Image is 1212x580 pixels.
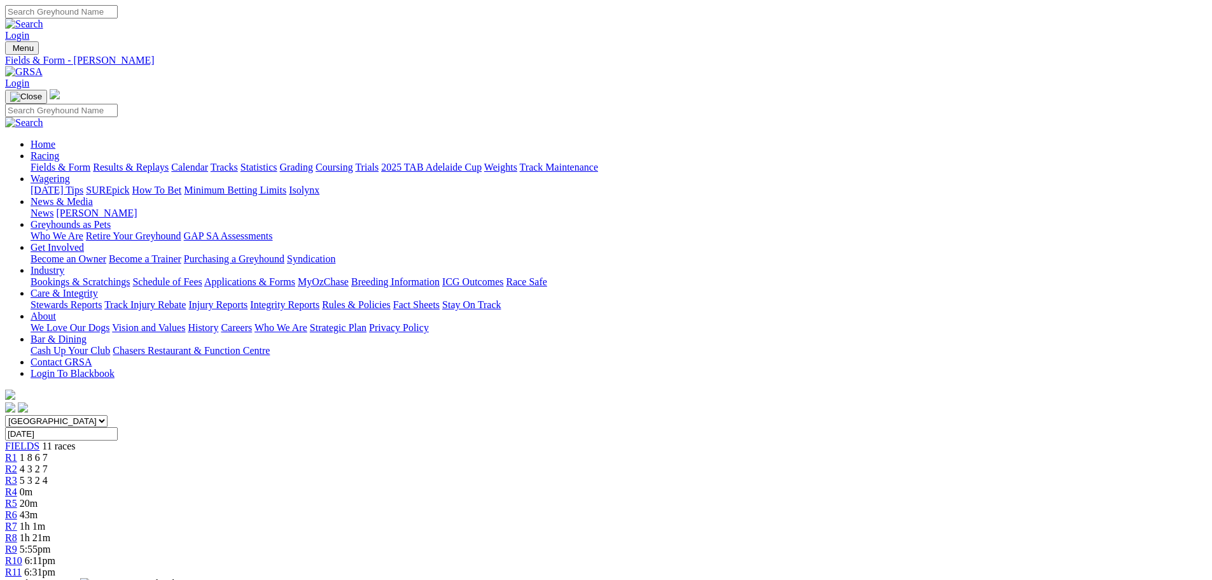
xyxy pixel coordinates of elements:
a: GAP SA Assessments [184,230,273,241]
a: Integrity Reports [250,299,319,310]
a: Track Maintenance [520,162,598,173]
a: R10 [5,555,22,566]
input: Search [5,5,118,18]
div: Fields & Form - [PERSON_NAME] [5,55,1207,66]
a: R5 [5,498,17,509]
a: 2025 TAB Adelaide Cup [381,162,482,173]
a: Become an Owner [31,253,106,264]
a: MyOzChase [298,276,349,287]
a: Calendar [171,162,208,173]
a: Breeding Information [351,276,440,287]
input: Search [5,104,118,117]
a: About [31,311,56,322]
a: Greyhounds as Pets [31,219,111,230]
img: logo-grsa-white.png [50,89,60,99]
a: Get Involved [31,242,84,253]
a: Syndication [287,253,335,264]
a: Who We Are [254,322,307,333]
a: Care & Integrity [31,288,98,299]
div: About [31,322,1207,334]
a: ICG Outcomes [442,276,503,287]
a: Race Safe [506,276,547,287]
a: Minimum Betting Limits [184,185,286,195]
a: Statistics [240,162,277,173]
span: 1h 1m [20,521,45,532]
a: R4 [5,486,17,497]
button: Toggle navigation [5,41,39,55]
a: Bar & Dining [31,334,87,344]
a: Login [5,30,29,41]
a: Strategic Plan [310,322,366,333]
input: Select date [5,427,118,441]
a: [DATE] Tips [31,185,83,195]
a: Grading [280,162,313,173]
a: Vision and Values [112,322,185,333]
a: Schedule of Fees [132,276,202,287]
span: 5:55pm [20,544,51,555]
a: [PERSON_NAME] [56,208,137,218]
a: R8 [5,532,17,543]
img: Search [5,18,43,30]
a: Careers [221,322,252,333]
a: Privacy Policy [369,322,429,333]
span: 11 races [42,441,75,451]
a: R11 [5,567,22,577]
a: Who We Are [31,230,83,241]
a: SUREpick [86,185,129,195]
a: News [31,208,53,218]
a: Fact Sheets [393,299,440,310]
a: R9 [5,544,17,555]
a: R1 [5,452,17,463]
a: R7 [5,521,17,532]
span: 0m [20,486,32,497]
a: Cash Up Your Club [31,345,110,356]
a: Stay On Track [442,299,501,310]
span: 1h 21m [20,532,50,543]
button: Toggle navigation [5,90,47,104]
a: R3 [5,475,17,486]
img: facebook.svg [5,402,15,413]
img: Search [5,117,43,129]
a: Rules & Policies [322,299,391,310]
a: FIELDS [5,441,39,451]
div: Greyhounds as Pets [31,230,1207,242]
a: History [188,322,218,333]
a: Fields & Form [31,162,90,173]
div: Industry [31,276,1207,288]
a: Login [5,78,29,88]
a: Racing [31,150,59,161]
div: Wagering [31,185,1207,196]
span: 5 3 2 4 [20,475,48,486]
div: Get Involved [31,253,1207,265]
span: 43m [20,509,38,520]
a: We Love Our Dogs [31,322,109,333]
a: Become a Trainer [109,253,181,264]
div: Racing [31,162,1207,173]
a: Track Injury Rebate [104,299,186,310]
a: Industry [31,265,64,276]
a: Coursing [316,162,353,173]
div: Bar & Dining [31,345,1207,357]
a: Isolynx [289,185,319,195]
a: Results & Replays [93,162,169,173]
span: R2 [5,463,17,474]
a: Contact GRSA [31,357,92,367]
a: Applications & Forms [204,276,295,287]
span: 4 3 2 7 [20,463,48,474]
a: R6 [5,509,17,520]
img: twitter.svg [18,402,28,413]
a: Weights [484,162,517,173]
a: Wagering [31,173,70,184]
a: How To Bet [132,185,182,195]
